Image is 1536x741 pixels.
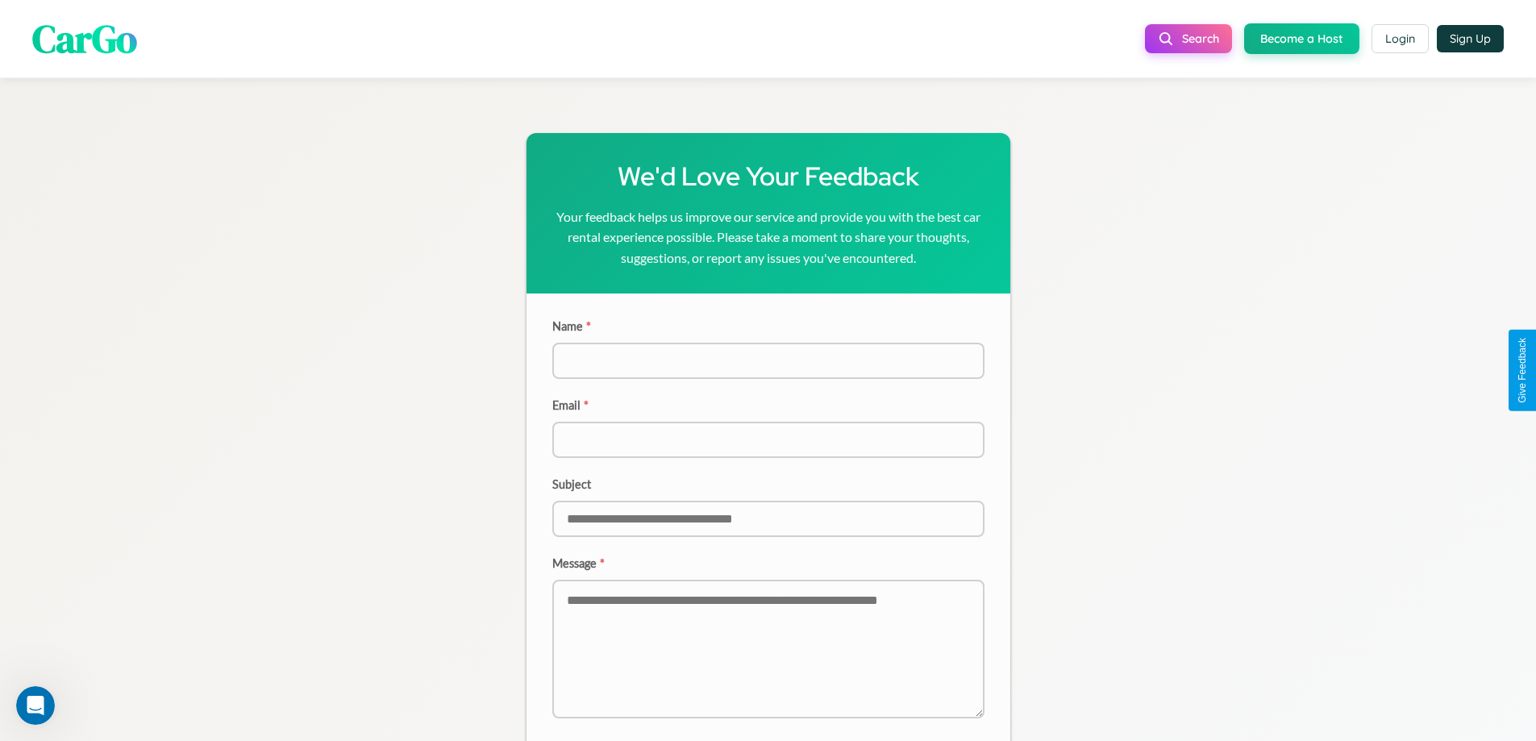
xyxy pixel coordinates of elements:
p: Your feedback helps us improve our service and provide you with the best car rental experience po... [552,206,984,269]
span: CarGo [32,12,137,65]
button: Sign Up [1437,25,1504,52]
label: Message [552,556,984,570]
button: Become a Host [1244,23,1359,54]
label: Name [552,319,984,333]
label: Subject [552,477,984,491]
button: Search [1145,24,1232,53]
label: Email [552,398,984,412]
iframe: Intercom live chat [16,686,55,725]
div: Give Feedback [1517,338,1528,403]
button: Login [1372,24,1429,53]
span: Search [1182,31,1219,46]
h1: We'd Love Your Feedback [552,159,984,194]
